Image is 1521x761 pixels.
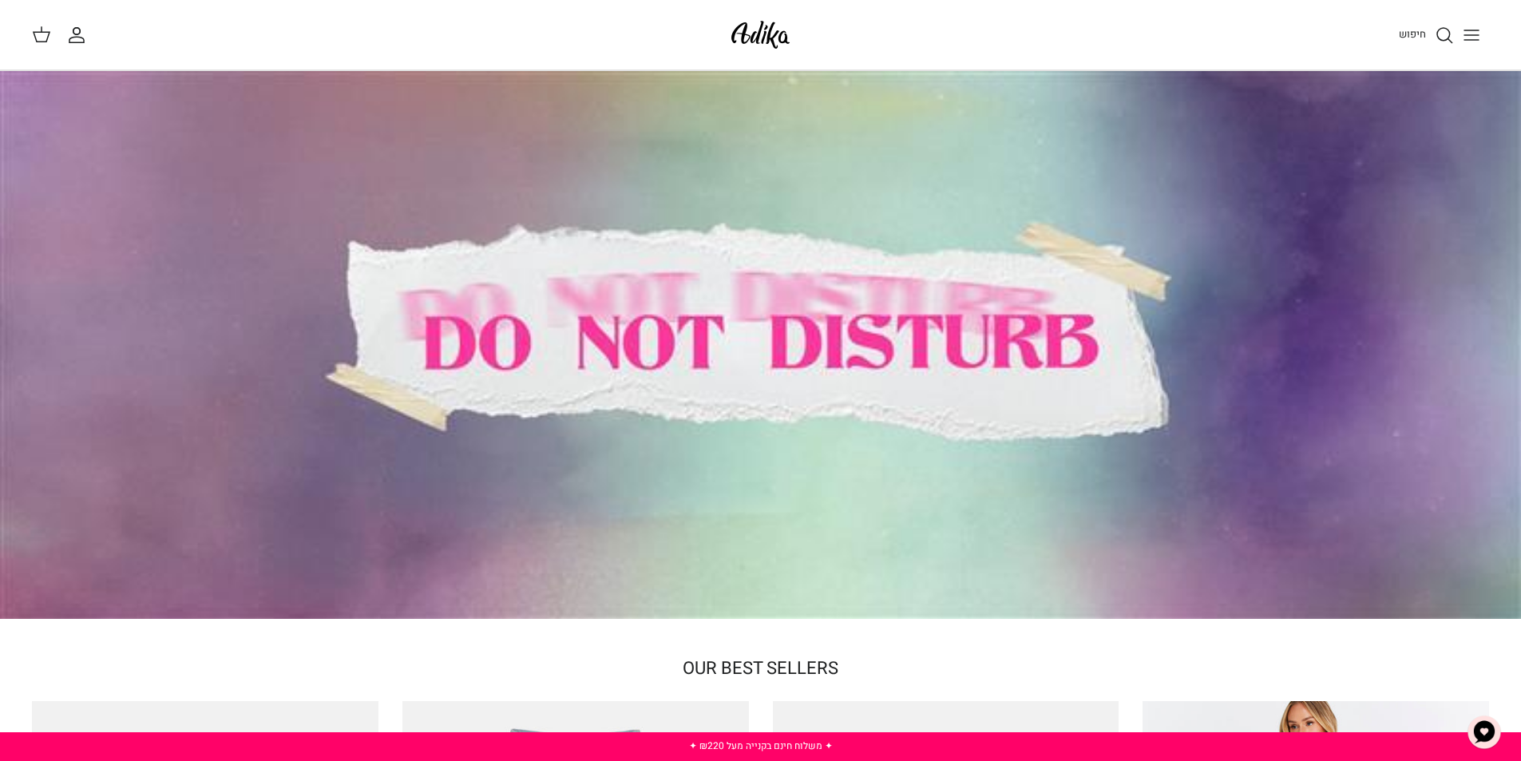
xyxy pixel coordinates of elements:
[683,656,838,681] a: OUR BEST SELLERS
[727,16,794,54] img: Adika IL
[1399,26,1454,45] a: חיפוש
[67,26,93,45] a: החשבון שלי
[1454,18,1489,53] button: Toggle menu
[1460,708,1508,756] button: צ'אט
[689,739,833,753] a: ✦ משלוח חינם בקנייה מעל ₪220 ✦
[1399,26,1426,42] span: חיפוש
